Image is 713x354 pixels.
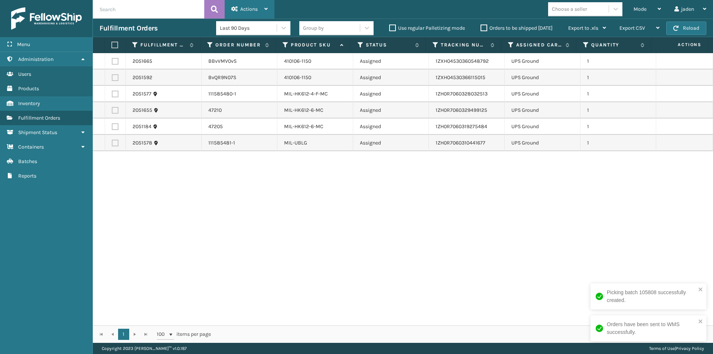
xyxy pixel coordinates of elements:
[505,102,580,118] td: UPS Ground
[516,42,562,48] label: Assigned Carrier Service
[481,25,553,31] label: Orders to be shipped [DATE]
[284,140,307,146] a: MIL-UBLG
[18,144,44,150] span: Containers
[18,100,40,107] span: Inventory
[157,329,211,340] span: items per page
[100,24,157,33] h3: Fulfillment Orders
[436,140,485,146] a: 1ZH0R7060310441677
[505,135,580,151] td: UPS Ground
[284,91,328,97] a: MIL-HK612-4-F-MC
[666,22,706,35] button: Reload
[353,69,429,86] td: Assigned
[698,318,703,325] button: close
[284,74,311,81] a: 410106-1150
[202,53,277,69] td: BBvVMV0vS
[580,102,656,118] td: 1
[436,58,489,64] a: 1ZXH04530360548792
[436,107,487,113] a: 1ZH0R7060329499125
[580,53,656,69] td: 1
[140,42,186,48] label: Fulfillment Order Id
[220,24,277,32] div: Last 90 Days
[436,74,485,81] a: 1ZXH04530366115015
[215,42,261,48] label: Order Number
[284,107,323,113] a: MIL-HK612-6-MC
[580,86,656,102] td: 1
[580,69,656,86] td: 1
[505,118,580,135] td: UPS Ground
[436,91,488,97] a: 1ZH0R7060328032513
[11,7,82,30] img: logo
[133,107,152,114] a: 2051655
[353,53,429,69] td: Assigned
[441,42,486,48] label: Tracking Number
[18,158,37,165] span: Batches
[240,6,258,12] span: Actions
[436,123,487,130] a: 1ZH0R7060319275484
[157,331,168,338] span: 100
[133,74,152,81] a: 2051592
[133,90,152,98] a: 2051577
[133,139,152,147] a: 2051578
[389,25,465,31] label: Use regular Palletizing mode
[284,123,323,130] a: MIL-HK612-6-MC
[568,25,598,31] span: Export to .xls
[505,53,580,69] td: UPS Ground
[607,289,696,304] div: Picking batch 105808 successfully created.
[607,321,696,336] div: Orders have been sent to WMS successfully.
[221,331,705,338] div: 1 - 6 of 6 items
[353,86,429,102] td: Assigned
[18,129,57,136] span: Shipment Status
[284,58,311,64] a: 410106-1150
[133,123,152,130] a: 2051184
[698,286,703,293] button: close
[202,102,277,118] td: 47210
[118,329,129,340] a: 1
[505,69,580,86] td: UPS Ground
[634,6,647,12] span: Mode
[18,85,39,92] span: Products
[552,5,587,13] div: Choose a seller
[202,135,277,151] td: 111585481-1
[202,86,277,102] td: 111585480-1
[202,118,277,135] td: 47205
[353,102,429,118] td: Assigned
[619,25,645,31] span: Export CSV
[18,173,36,179] span: Reports
[591,42,637,48] label: Quantity
[353,118,429,135] td: Assigned
[18,56,53,62] span: Administration
[303,24,324,32] div: Group by
[18,115,60,121] span: Fulfillment Orders
[654,39,706,51] span: Actions
[102,343,187,354] p: Copyright 2023 [PERSON_NAME]™ v 1.0.187
[18,71,31,77] span: Users
[580,118,656,135] td: 1
[580,135,656,151] td: 1
[17,41,30,48] span: Menu
[291,42,336,48] label: Product SKU
[353,135,429,151] td: Assigned
[366,42,411,48] label: Status
[505,86,580,102] td: UPS Ground
[202,69,277,86] td: BvQR9N07S
[133,58,152,65] a: 2051665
